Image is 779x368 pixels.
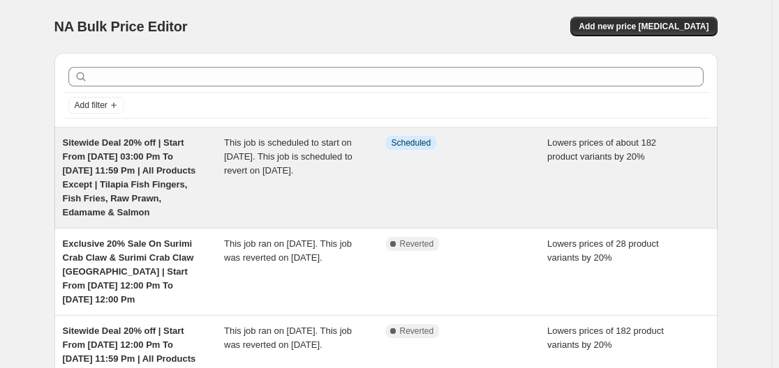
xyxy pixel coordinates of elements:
span: Reverted [400,238,434,250]
span: Lowers prices of 182 product variants by 20% [547,325,664,350]
span: This job is scheduled to start on [DATE]. This job is scheduled to revert on [DATE]. [224,137,353,176]
span: This job ran on [DATE]. This job was reverted on [DATE]. [224,325,352,350]
button: Add new price [MEDICAL_DATA] [570,17,717,36]
span: Sitewide Deal 20% off | Start From [DATE] 03:00 Pm To [DATE] 11:59 Pm | All Products Except | Til... [63,137,196,217]
span: Add filter [75,100,107,111]
button: Add filter [68,97,124,114]
span: Scheduled [392,137,431,148]
span: Reverted [400,325,434,337]
span: NA Bulk Price Editor [54,19,188,34]
span: Lowers prices of 28 product variants by 20% [547,238,659,263]
span: Add new price [MEDICAL_DATA] [579,21,708,32]
span: This job ran on [DATE]. This job was reverted on [DATE]. [224,238,352,263]
span: Lowers prices of about 182 product variants by 20% [547,137,656,162]
span: Exclusive 20% Sale On Surimi Crab Claw & Surimi Crab Claw [GEOGRAPHIC_DATA] | Start From [DATE] 1... [63,238,194,305]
